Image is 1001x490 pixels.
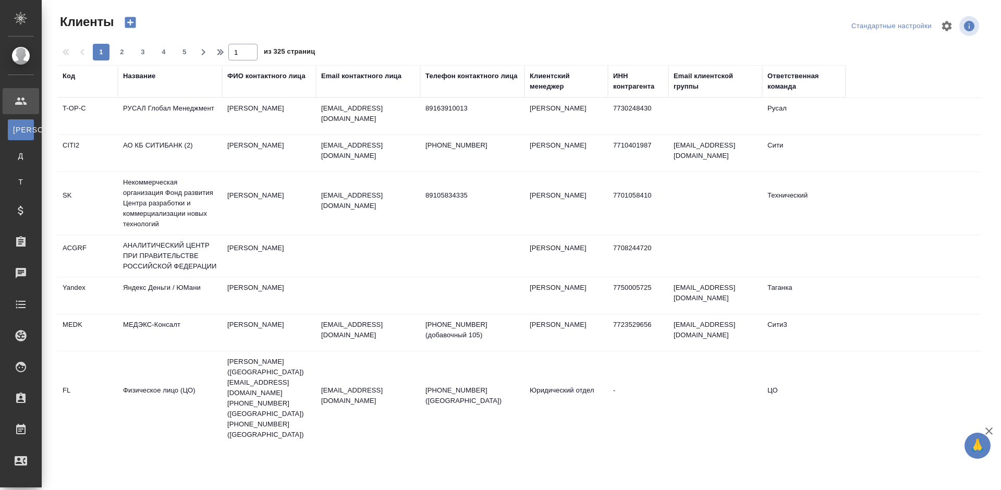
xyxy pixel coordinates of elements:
[674,71,757,92] div: Email клиентской группы
[118,314,222,351] td: МЕДЭКС-Консалт
[118,235,222,277] td: АНАЛИТИЧЕСКИЙ ЦЕНТР ПРИ ПРАВИТЕЛЬСТВЕ РОССИЙСКОЙ ФЕДЕРАЦИИ
[57,277,118,314] td: Yandex
[762,314,846,351] td: Сити3
[176,44,193,60] button: 5
[118,172,222,235] td: Некоммерческая организация Фонд развития Центра разработки и коммерциализации новых технологий
[524,185,608,222] td: [PERSON_NAME]
[321,103,415,124] p: [EMAIL_ADDRESS][DOMAIN_NAME]
[934,14,959,39] span: Настроить таблицу
[425,71,518,81] div: Телефон контактного лица
[608,98,668,134] td: 7730248430
[222,135,316,171] td: [PERSON_NAME]
[8,145,34,166] a: Д
[321,320,415,340] p: [EMAIL_ADDRESS][DOMAIN_NAME]
[524,277,608,314] td: [PERSON_NAME]
[849,18,934,34] div: split button
[524,98,608,134] td: [PERSON_NAME]
[222,238,316,274] td: [PERSON_NAME]
[264,45,315,60] span: из 325 страниц
[425,140,519,151] p: [PHONE_NUMBER]
[762,380,846,416] td: ЦО
[13,151,29,161] span: Д
[57,135,118,171] td: CITI2
[118,277,222,314] td: Яндекс Деньги / ЮМани
[222,185,316,222] td: [PERSON_NAME]
[57,14,114,30] span: Клиенты
[762,135,846,171] td: Сити
[524,314,608,351] td: [PERSON_NAME]
[57,380,118,416] td: FL
[114,44,130,60] button: 2
[57,314,118,351] td: MEDK
[227,71,306,81] div: ФИО контактного лица
[321,385,415,406] p: [EMAIL_ADDRESS][DOMAIN_NAME]
[118,135,222,171] td: АО КБ СИТИБАНК (2)
[176,47,193,57] span: 5
[767,71,840,92] div: Ответственная команда
[425,103,519,114] p: 89163910013
[321,140,415,161] p: [EMAIL_ADDRESS][DOMAIN_NAME]
[155,44,172,60] button: 4
[608,314,668,351] td: 7723529656
[613,71,663,92] div: ИНН контрагента
[222,314,316,351] td: [PERSON_NAME]
[668,277,762,314] td: [EMAIL_ADDRESS][DOMAIN_NAME]
[608,185,668,222] td: 7701058410
[762,185,846,222] td: Технический
[524,380,608,416] td: Юридический отдел
[57,98,118,134] td: T-OP-C
[530,71,603,92] div: Клиентский менеджер
[13,177,29,187] span: Т
[222,277,316,314] td: [PERSON_NAME]
[57,238,118,274] td: ACGRF
[8,119,34,140] a: [PERSON_NAME]
[114,47,130,57] span: 2
[608,380,668,416] td: -
[608,277,668,314] td: 7750005725
[965,433,991,459] button: 🙏
[668,135,762,171] td: [EMAIL_ADDRESS][DOMAIN_NAME]
[762,277,846,314] td: Таганка
[425,190,519,201] p: 89105834335
[13,125,29,135] span: [PERSON_NAME]
[668,314,762,351] td: [EMAIL_ADDRESS][DOMAIN_NAME]
[155,47,172,57] span: 4
[135,47,151,57] span: 3
[762,98,846,134] td: Русал
[118,14,143,31] button: Создать
[135,44,151,60] button: 3
[222,351,316,445] td: [PERSON_NAME] ([GEOGRAPHIC_DATA]) [EMAIL_ADDRESS][DOMAIN_NAME] [PHONE_NUMBER] ([GEOGRAPHIC_DATA])...
[118,380,222,416] td: Физическое лицо (ЦО)
[959,16,981,36] span: Посмотреть информацию
[524,135,608,171] td: [PERSON_NAME]
[321,190,415,211] p: [EMAIL_ADDRESS][DOMAIN_NAME]
[222,98,316,134] td: [PERSON_NAME]
[425,320,519,340] p: [PHONE_NUMBER] (добавочный 105)
[123,71,155,81] div: Название
[425,385,519,406] p: [PHONE_NUMBER] ([GEOGRAPHIC_DATA])
[321,71,401,81] div: Email контактного лица
[57,185,118,222] td: SK
[63,71,75,81] div: Код
[524,238,608,274] td: [PERSON_NAME]
[608,135,668,171] td: 7710401987
[118,98,222,134] td: РУСАЛ Глобал Менеджмент
[969,435,986,457] span: 🙏
[8,171,34,192] a: Т
[608,238,668,274] td: 7708244720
